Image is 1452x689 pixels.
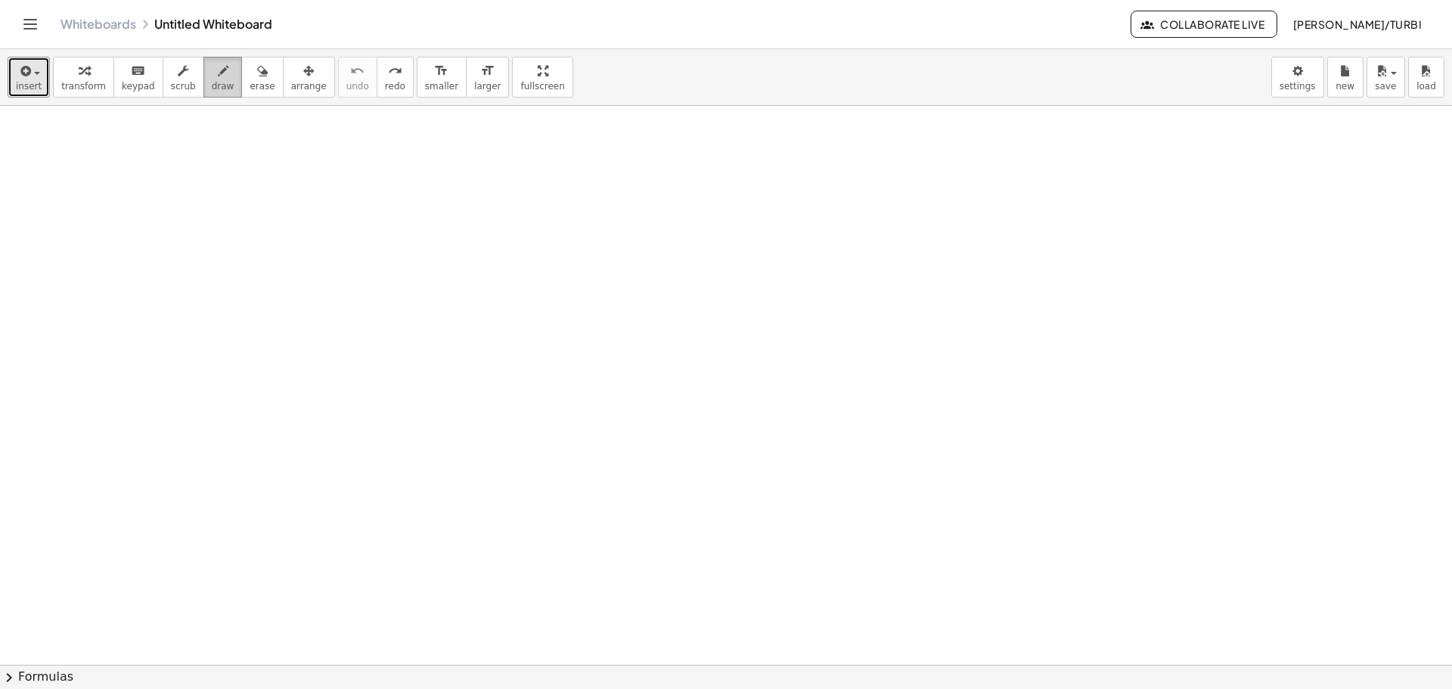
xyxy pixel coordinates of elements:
[1280,81,1316,92] span: settings
[338,57,377,98] button: undoundo
[250,81,275,92] span: erase
[163,57,204,98] button: scrub
[1131,11,1277,38] button: Collaborate Live
[377,57,414,98] button: redoredo
[8,57,50,98] button: insert
[283,57,335,98] button: arrange
[346,81,369,92] span: undo
[385,81,405,92] span: redo
[350,62,365,80] i: undo
[16,81,42,92] span: insert
[122,81,155,92] span: keypad
[466,57,509,98] button: format_sizelarger
[241,57,283,98] button: erase
[1408,57,1444,98] button: load
[1367,57,1405,98] button: save
[388,62,402,80] i: redo
[1280,11,1434,38] button: [PERSON_NAME]/TURBI
[417,57,467,98] button: format_sizesmaller
[203,57,243,98] button: draw
[1143,17,1264,31] span: Collaborate Live
[291,81,327,92] span: arrange
[131,62,145,80] i: keyboard
[1271,57,1324,98] button: settings
[1292,17,1422,31] span: [PERSON_NAME]/TURBI
[425,81,458,92] span: smaller
[1327,57,1364,98] button: new
[1336,81,1354,92] span: new
[474,81,501,92] span: larger
[113,57,163,98] button: keyboardkeypad
[60,17,136,32] a: Whiteboards
[61,81,106,92] span: transform
[1416,81,1436,92] span: load
[434,62,448,80] i: format_size
[512,57,572,98] button: fullscreen
[53,57,114,98] button: transform
[212,81,234,92] span: draw
[1375,81,1396,92] span: save
[171,81,196,92] span: scrub
[18,12,42,36] button: Toggle navigation
[480,62,495,80] i: format_size
[520,81,564,92] span: fullscreen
